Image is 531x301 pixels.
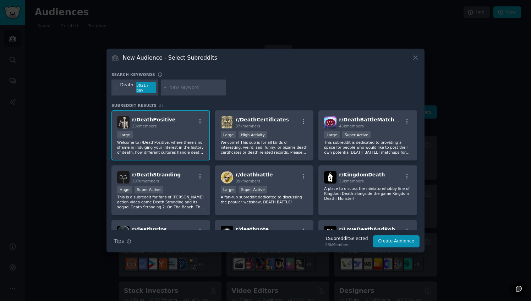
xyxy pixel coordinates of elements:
p: A fan-run subreddit dedicated to discussing the popular webshow, DEATH BATTLE! [221,195,308,204]
img: DeathPositive [117,116,130,128]
span: r/ DeathPositive [132,117,175,122]
button: Create Audience [373,235,420,247]
span: 37k members [236,124,260,128]
div: Super Active [239,186,267,193]
div: 1 Subreddit Selected [325,236,368,242]
div: Large [221,186,236,193]
span: r/ DeathCertificates [236,117,289,122]
img: deathbattle [221,171,233,184]
p: This is a subreddit for fans of [PERSON_NAME] action video game Death Stranding and its sequel De... [117,195,204,209]
span: r/ deathgrips [132,226,167,232]
div: 3821 / day [136,82,156,93]
span: 45k members [339,124,363,128]
img: deathnote [221,226,233,238]
div: Large [221,131,236,138]
span: Subreddit Results [111,103,157,108]
h3: Search keywords [111,72,155,77]
input: New Keyword [169,84,223,91]
div: High Activity [239,131,267,138]
img: LoveDeathAndRobots [324,226,336,238]
span: r/ DeathBattleMatchups [339,117,404,122]
div: Large [324,131,340,138]
img: DeathCertificates [221,116,233,128]
span: r/ KingdomDeath [339,172,385,177]
div: Super Active [342,131,371,138]
img: DeathBattleMatchups [324,116,336,128]
img: KingdomDeath [324,171,336,184]
img: DeathStranding [117,171,130,184]
span: r/ deathbattle [236,172,273,177]
div: Large [117,131,133,138]
span: 39k members [236,179,260,183]
h3: New Audience - Select Subreddits [123,54,217,61]
div: Death [120,82,133,93]
span: r/ DeathStranding [132,172,181,177]
p: Welcome to r/DeathPositive, where there's no shame in indulging your interest in the history of d... [117,140,204,155]
span: 33k members [339,179,363,183]
span: r/ LoveDeathAndRobots [339,226,404,232]
div: Super Active [135,186,163,193]
p: Welcome! This sub is for all kinds of interesting, weird, sad, funny, or bizarre death certificat... [221,140,308,155]
p: A place to discuss the miniature/hobby line of Kingdom Death alongside the game Kingdom Death: Mo... [324,186,411,201]
span: 23k members [132,124,157,128]
div: Huge [117,186,132,193]
button: Tips [111,235,134,247]
p: This subreddit is dedicated to providing a space for people who would like to post their own pote... [324,140,411,155]
div: 23k Members [325,242,368,247]
span: r/ deathnote [236,226,269,232]
span: Tips [114,237,124,245]
span: 21 [159,103,164,108]
span: 307k members [132,179,159,183]
img: deathgrips [117,226,130,238]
